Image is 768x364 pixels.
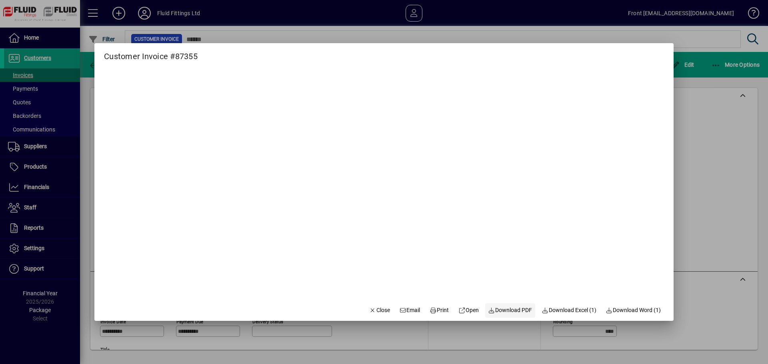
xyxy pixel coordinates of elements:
h2: Customer Invoice #87355 [94,43,207,63]
span: Email [400,306,420,314]
span: Print [430,306,449,314]
span: Open [458,306,479,314]
span: Download Excel (1) [542,306,596,314]
span: Download PDF [488,306,532,314]
span: Close [369,306,390,314]
span: Download Word (1) [606,306,661,314]
button: Print [426,303,452,318]
button: Close [366,303,393,318]
a: Open [455,303,482,318]
button: Email [396,303,424,318]
a: Download PDF [485,303,536,318]
button: Download Word (1) [603,303,664,318]
button: Download Excel (1) [538,303,600,318]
